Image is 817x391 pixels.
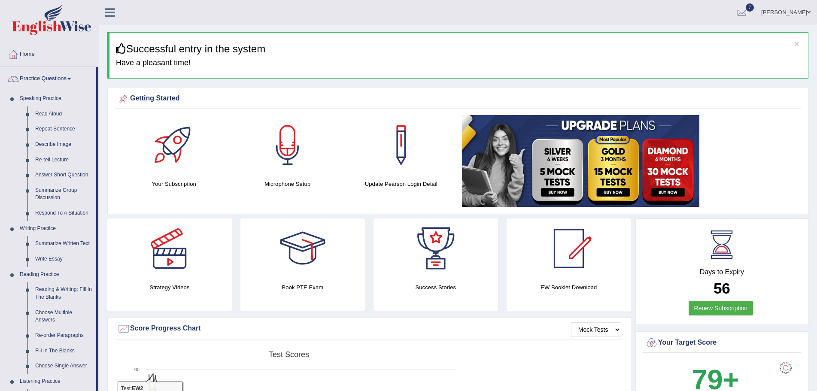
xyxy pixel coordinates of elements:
[349,179,453,188] h4: Update Pearson Login Detail
[16,221,96,236] a: Writing Practice
[746,3,754,12] span: 7
[16,91,96,106] a: Speaking Practice
[31,305,96,328] a: Choose Multiple Answers
[235,179,340,188] h4: Microphone Setup
[31,206,96,221] a: Respond To A Situation
[507,283,631,292] h4: EW Booklet Download
[794,39,799,48] button: ×
[31,106,96,122] a: Read Aloud
[31,167,96,183] a: Answer Short Question
[31,343,96,359] a: Fill In The Blanks
[31,183,96,206] a: Summarize Group Discussion
[374,283,498,292] h4: Success Stories
[645,268,799,276] h4: Days to Expiry
[116,43,802,55] h3: Successful entry in the system
[134,367,140,372] text: 90
[31,252,96,267] a: Write Essay
[121,179,226,188] h4: Your Subscription
[117,322,621,335] div: Score Progress Chart
[31,236,96,252] a: Summarize Written Text
[16,374,96,389] a: Listening Practice
[240,283,365,292] h4: Book PTE Exam
[31,121,96,137] a: Repeat Sentence
[31,328,96,343] a: Re-order Paragraphs
[269,350,309,359] tspan: Test scores
[107,283,232,292] h4: Strategy Videos
[645,336,799,349] div: Your Target Score
[31,137,96,152] a: Describe Image
[0,67,96,88] a: Practice Questions
[117,92,799,105] div: Getting Started
[462,115,699,207] img: small5.jpg
[31,152,96,168] a: Re-tell Lecture
[116,59,802,67] h4: Have a pleasant time!
[0,42,98,64] a: Home
[16,267,96,282] a: Reading Practice
[689,301,753,315] a: Renew Subscription
[31,282,96,305] a: Reading & Writing: Fill In The Blanks
[31,358,96,374] a: Choose Single Answer
[714,280,730,297] b: 56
